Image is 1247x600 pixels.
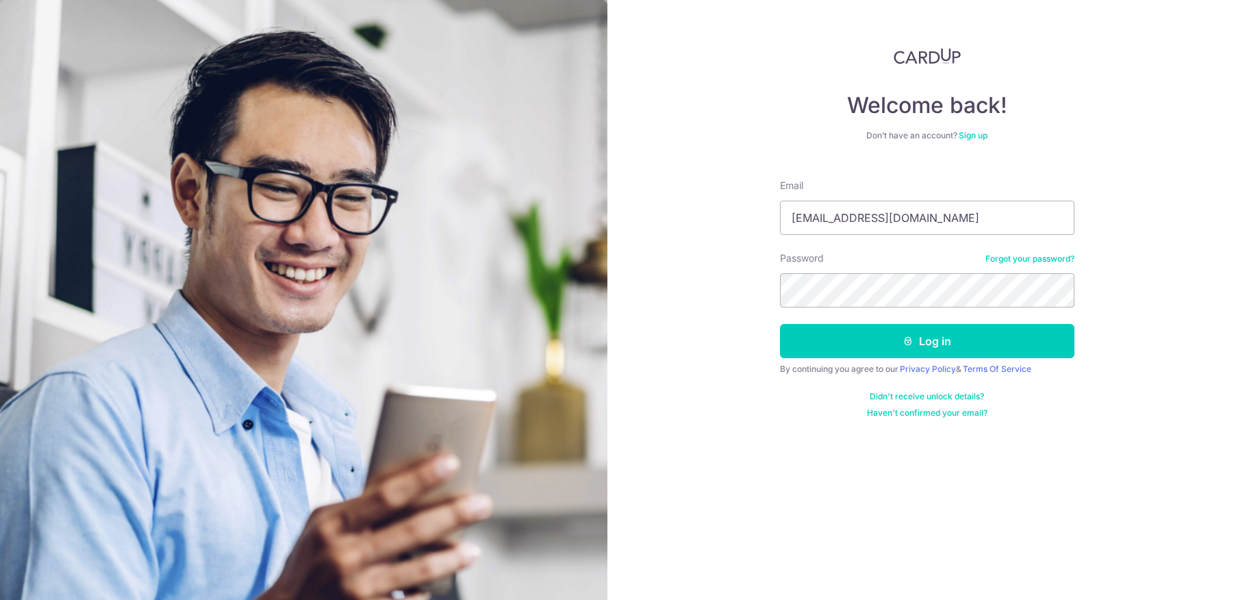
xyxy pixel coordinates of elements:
[985,253,1074,264] a: Forgot your password?
[780,130,1074,141] div: Don’t have an account?
[894,48,961,64] img: CardUp Logo
[780,364,1074,375] div: By continuing you agree to our &
[780,324,1074,358] button: Log in
[870,391,984,402] a: Didn't receive unlock details?
[959,130,987,140] a: Sign up
[900,364,956,374] a: Privacy Policy
[780,201,1074,235] input: Enter your Email
[780,179,803,192] label: Email
[780,92,1074,119] h4: Welcome back!
[780,251,824,265] label: Password
[963,364,1031,374] a: Terms Of Service
[867,408,987,418] a: Haven't confirmed your email?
